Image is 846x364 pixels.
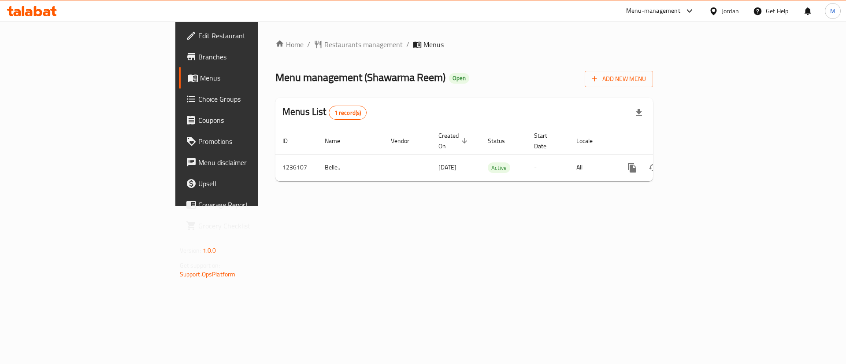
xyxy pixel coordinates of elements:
[180,260,220,271] span: Get support on:
[198,94,310,104] span: Choice Groups
[449,74,469,82] span: Open
[449,73,469,84] div: Open
[324,39,403,50] span: Restaurants management
[569,154,615,181] td: All
[488,136,516,146] span: Status
[198,115,310,125] span: Coupons
[722,6,739,16] div: Jordan
[179,173,317,194] a: Upsell
[179,152,317,173] a: Menu disclaimer
[622,157,643,178] button: more
[325,136,352,146] span: Name
[592,74,646,85] span: Add New Menu
[626,6,680,16] div: Menu-management
[275,39,653,50] nav: breadcrumb
[585,71,653,87] button: Add New Menu
[198,199,310,210] span: Coverage Report
[830,6,835,16] span: M
[198,136,310,147] span: Promotions
[391,136,421,146] span: Vendor
[179,46,317,67] a: Branches
[198,51,310,62] span: Branches
[527,154,569,181] td: -
[179,67,317,88] a: Menus
[200,73,310,83] span: Menus
[576,136,604,146] span: Locale
[643,157,664,178] button: Change Status
[488,163,510,173] span: Active
[329,106,367,120] div: Total records count
[203,245,216,256] span: 1.0.0
[180,268,236,280] a: Support.OpsPlatform
[329,109,367,117] span: 1 record(s)
[406,39,409,50] li: /
[198,157,310,168] span: Menu disclaimer
[282,105,367,120] h2: Menus List
[318,154,384,181] td: Belle..
[179,194,317,215] a: Coverage Report
[615,128,713,154] th: Actions
[198,221,310,231] span: Grocery Checklist
[282,136,299,146] span: ID
[438,130,470,151] span: Created On
[198,178,310,189] span: Upsell
[275,67,445,87] span: Menu management ( Shawarma Reem )
[423,39,444,50] span: Menus
[314,39,403,50] a: Restaurants management
[628,102,649,123] div: Export file
[180,245,201,256] span: Version:
[179,88,317,110] a: Choice Groups
[179,25,317,46] a: Edit Restaurant
[198,30,310,41] span: Edit Restaurant
[179,131,317,152] a: Promotions
[179,110,317,131] a: Coupons
[534,130,559,151] span: Start Date
[438,162,456,173] span: [DATE]
[179,215,317,236] a: Grocery Checklist
[275,128,713,181] table: enhanced table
